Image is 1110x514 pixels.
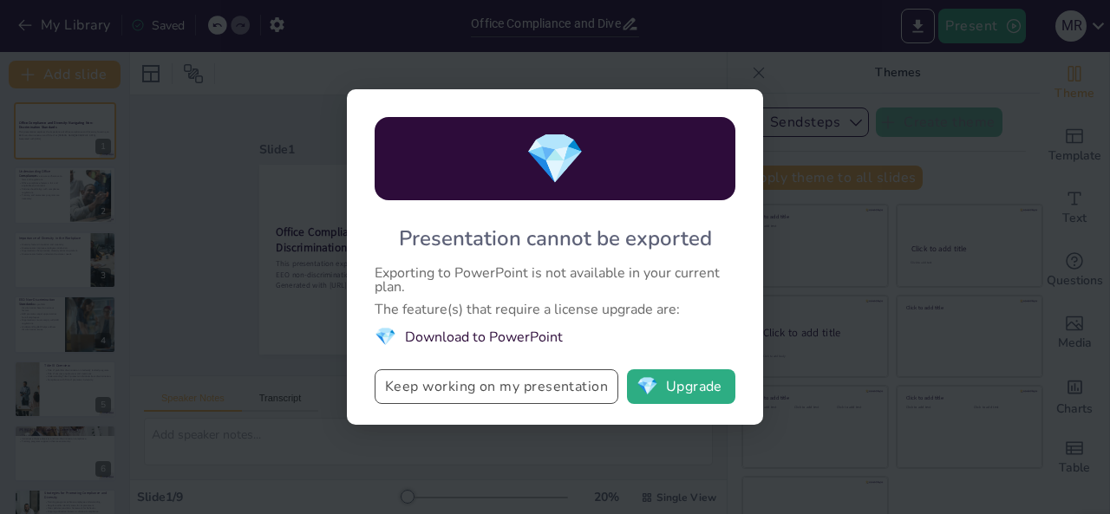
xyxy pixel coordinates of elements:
span: diamond [375,325,396,348]
div: The feature(s) that require a license upgrade are: [375,303,735,316]
div: Presentation cannot be exported [399,224,712,252]
span: diamond [525,126,585,192]
button: Keep working on my presentation [375,369,618,404]
span: diamond [637,378,658,395]
div: Exporting to PowerPoint is not available in your current plan. [375,266,735,294]
li: Download to PowerPoint [375,325,735,348]
button: diamondUpgrade [627,369,735,404]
